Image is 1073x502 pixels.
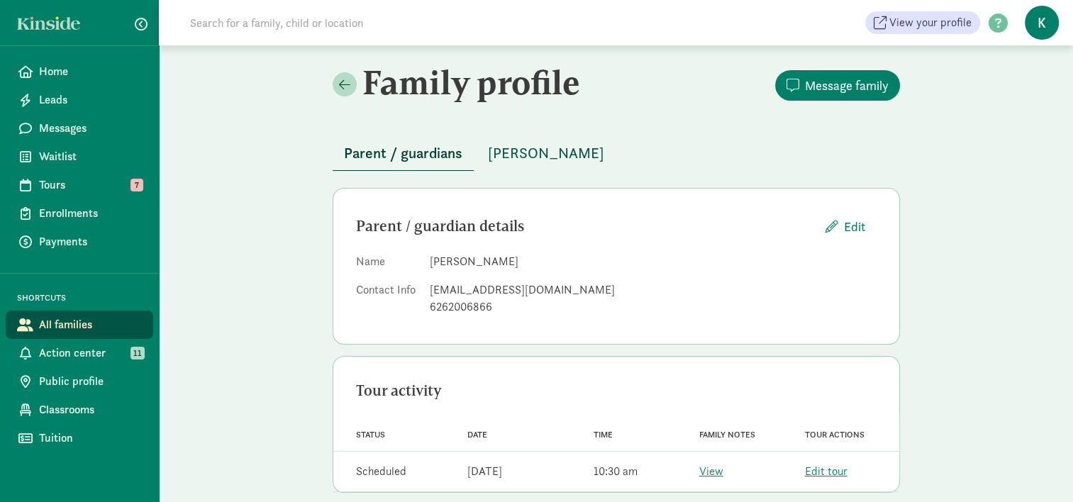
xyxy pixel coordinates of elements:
[130,179,143,191] span: 7
[1002,434,1073,502] iframe: Chat Widget
[356,430,385,440] span: Status
[6,424,153,452] a: Tuition
[699,430,755,440] span: Family notes
[356,253,418,276] dt: Name
[699,464,723,479] a: View
[39,91,142,108] span: Leads
[594,430,613,440] span: Time
[6,228,153,256] a: Payments
[39,233,142,250] span: Payments
[6,86,153,114] a: Leads
[477,145,616,162] a: [PERSON_NAME]
[6,57,153,86] a: Home
[430,299,877,316] div: 6262006866
[39,205,142,222] span: Enrollments
[333,62,613,102] h2: Family profile
[430,253,877,270] dd: [PERSON_NAME]
[467,463,501,480] div: [DATE]
[356,379,877,402] div: Tour activity
[477,136,616,170] button: [PERSON_NAME]
[430,281,877,299] div: [EMAIL_ADDRESS][DOMAIN_NAME]
[39,345,142,362] span: Action center
[467,430,487,440] span: Date
[356,463,406,480] div: Scheduled
[6,143,153,171] a: Waitlist
[6,396,153,424] a: Classrooms
[6,339,153,367] a: Action center 11
[594,463,638,480] div: 10:30 am
[844,217,865,236] span: Edit
[889,14,972,31] span: View your profile
[333,136,474,171] button: Parent / guardians
[39,148,142,165] span: Waitlist
[182,9,579,37] input: Search for a family, child or location
[356,281,418,321] dt: Contact Info
[488,142,604,164] span: [PERSON_NAME]
[39,120,142,137] span: Messages
[865,11,980,34] a: View your profile
[356,215,814,238] div: Parent / guardian details
[39,401,142,418] span: Classrooms
[805,464,847,479] a: Edit tour
[39,177,142,194] span: Tours
[39,63,142,80] span: Home
[39,373,142,390] span: Public profile
[814,211,877,242] button: Edit
[39,430,142,447] span: Tuition
[6,114,153,143] a: Messages
[775,70,900,101] button: Message family
[6,311,153,339] a: All families
[805,430,864,440] span: Tour actions
[6,171,153,199] a: Tours 7
[39,316,142,333] span: All families
[344,142,462,164] span: Parent / guardians
[333,145,474,162] a: Parent / guardians
[805,76,889,95] span: Message family
[6,199,153,228] a: Enrollments
[6,367,153,396] a: Public profile
[1025,6,1059,40] span: K
[130,347,145,359] span: 11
